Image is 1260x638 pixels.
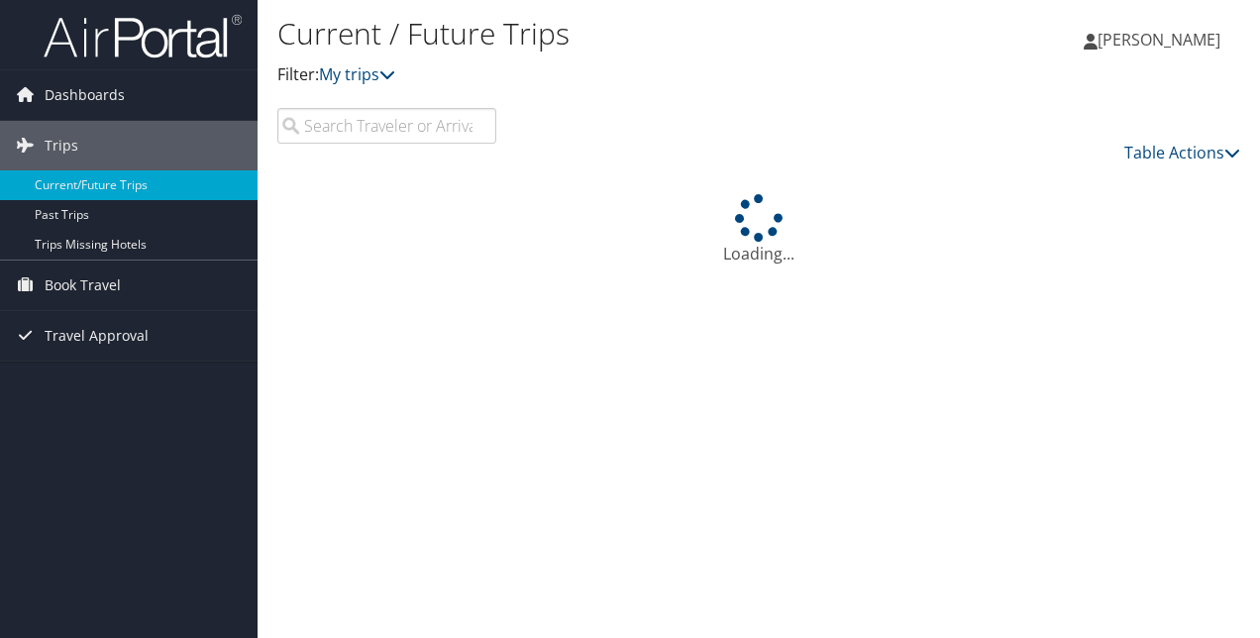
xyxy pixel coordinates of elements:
[319,63,395,85] a: My trips
[44,13,242,59] img: airportal-logo.png
[277,62,919,88] p: Filter:
[277,13,919,54] h1: Current / Future Trips
[277,194,1240,266] div: Loading...
[45,121,78,170] span: Trips
[45,70,125,120] span: Dashboards
[1124,142,1240,163] a: Table Actions
[277,108,496,144] input: Search Traveler or Arrival City
[45,311,149,361] span: Travel Approval
[1084,10,1240,69] a: [PERSON_NAME]
[45,261,121,310] span: Book Travel
[1098,29,1220,51] span: [PERSON_NAME]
